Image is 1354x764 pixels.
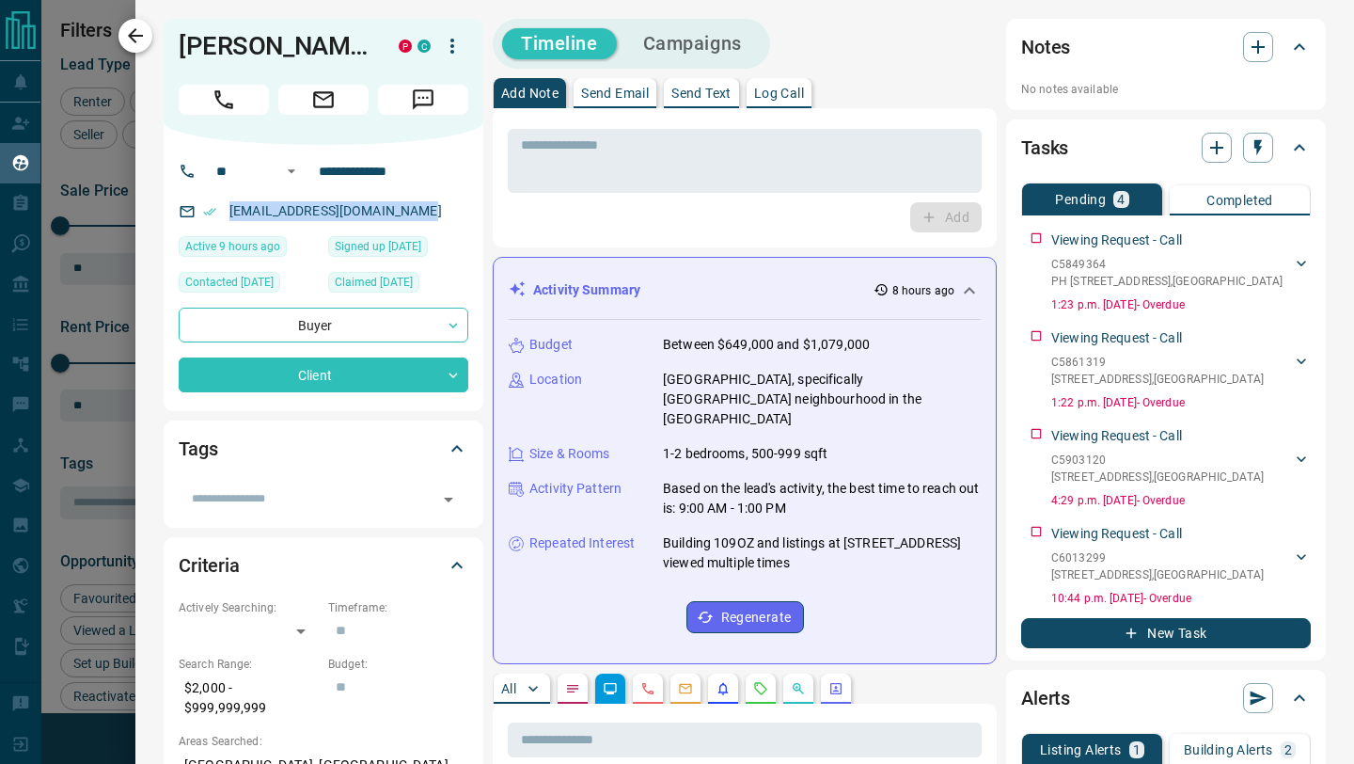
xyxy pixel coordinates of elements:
p: 4 [1117,193,1125,206]
svg: Lead Browsing Activity [603,681,618,696]
p: 1:22 p.m. [DATE] - Overdue [1051,394,1311,411]
p: 10:44 p.m. [DATE] - Overdue [1051,590,1311,607]
h2: Tasks [1021,133,1068,163]
p: 8 hours ago [892,282,954,299]
p: Listing Alerts [1040,743,1122,756]
h2: Alerts [1021,683,1070,713]
div: Alerts [1021,676,1311,721]
p: Budget [529,335,573,355]
p: [STREET_ADDRESS] , [GEOGRAPHIC_DATA] [1051,566,1264,583]
p: Pending [1055,193,1106,206]
p: 1:23 p.m. [DATE] - Overdue [1051,296,1311,313]
div: Tue Aug 12 2025 [179,236,319,263]
h2: Criteria [179,550,240,581]
div: Tue May 12 2020 [328,272,468,298]
div: Client [179,358,468,392]
svg: Notes [565,681,580,696]
p: 4:29 p.m. [DATE] - Overdue [1051,492,1311,509]
div: C6013299[STREET_ADDRESS],[GEOGRAPHIC_DATA] [1051,546,1311,587]
div: condos.ca [417,40,431,53]
p: $2,000 - $999,999,999 [179,673,319,724]
svg: Requests [753,681,768,696]
button: Timeline [502,28,617,59]
div: Criteria [179,543,468,588]
button: Campaigns [624,28,761,59]
p: [STREET_ADDRESS] , [GEOGRAPHIC_DATA] [1051,469,1264,485]
svg: Agent Actions [828,681,843,696]
h2: Tags [179,434,217,464]
button: Open [435,486,462,513]
p: 1 [1133,743,1141,756]
p: Based on the lead's activity, the best time to reach out is: 9:00 AM - 1:00 PM [663,479,981,518]
div: Tue May 12 2020 [328,236,468,263]
p: Building 109OZ and listings at [STREET_ADDRESS] viewed multiple times [663,533,981,573]
button: Regenerate [686,601,804,633]
p: No notes available [1021,81,1311,98]
div: Sun Apr 16 2023 [179,272,319,298]
h1: [PERSON_NAME] [179,31,370,61]
p: Actively Searching: [179,599,319,616]
p: Completed [1206,194,1273,207]
div: Tasks [1021,125,1311,170]
p: PH [STREET_ADDRESS] , [GEOGRAPHIC_DATA] [1051,273,1283,290]
a: [EMAIL_ADDRESS][DOMAIN_NAME] [229,203,442,218]
div: Activity Summary8 hours ago [509,273,981,308]
p: C5861319 [1051,354,1264,371]
div: C5903120[STREET_ADDRESS],[GEOGRAPHIC_DATA] [1051,448,1311,489]
p: Building Alerts [1184,743,1273,756]
p: Location [529,370,582,390]
p: Viewing Request - Call [1051,524,1182,544]
p: 1-2 bedrooms, 500-999 sqft [663,444,827,464]
span: Active 9 hours ago [185,237,280,256]
span: Email [278,85,369,115]
span: Signed up [DATE] [335,237,421,256]
button: Open [280,160,303,183]
svg: Opportunities [791,681,806,696]
span: Claimed [DATE] [335,273,413,292]
p: Send Email [581,87,649,100]
svg: Calls [640,681,655,696]
p: Timeframe: [328,599,468,616]
button: New Task [1021,618,1311,648]
div: Notes [1021,24,1311,70]
span: Call [179,85,269,115]
div: C5849364PH [STREET_ADDRESS],[GEOGRAPHIC_DATA] [1051,252,1311,294]
p: Budget: [328,656,468,673]
p: C5903120 [1051,452,1264,469]
svg: Emails [678,681,693,696]
h2: Notes [1021,32,1070,62]
svg: Listing Alerts [716,681,731,696]
p: Activity Pattern [529,479,622,499]
div: C5861319[STREET_ADDRESS],[GEOGRAPHIC_DATA] [1051,350,1311,391]
span: Message [378,85,468,115]
span: Contacted [DATE] [185,273,274,292]
p: C6013299 [1051,549,1264,566]
div: property.ca [399,40,412,53]
p: Log Call [754,87,804,100]
p: Send Text [671,87,732,100]
p: Activity Summary [533,280,640,300]
p: [GEOGRAPHIC_DATA], specifically [GEOGRAPHIC_DATA] neighbourhood in the [GEOGRAPHIC_DATA] [663,370,981,429]
p: Viewing Request - Call [1051,231,1182,250]
p: C5849364 [1051,256,1283,273]
svg: Email Verified [203,205,216,218]
p: [STREET_ADDRESS] , [GEOGRAPHIC_DATA] [1051,371,1264,388]
p: Repeated Interest [529,533,635,553]
p: Between $649,000 and $1,079,000 [663,335,870,355]
p: Areas Searched: [179,733,468,750]
div: Tags [179,426,468,471]
p: 2 [1284,743,1292,756]
div: Buyer [179,308,468,342]
p: Viewing Request - Call [1051,328,1182,348]
p: Size & Rooms [529,444,610,464]
p: Add Note [501,87,559,100]
p: Viewing Request - Call [1051,426,1182,446]
p: All [501,682,516,695]
p: Search Range: [179,656,319,673]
